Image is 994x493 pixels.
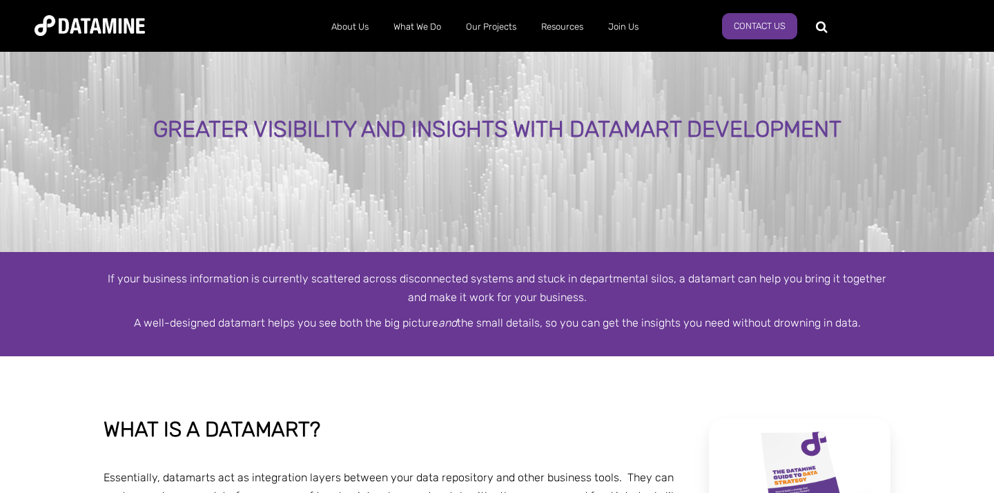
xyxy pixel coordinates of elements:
[117,117,877,142] div: Greater visibility and insights with datamart development
[104,418,689,441] h3: What is A DATAMART?
[596,9,651,45] a: Join Us
[454,9,529,45] a: Our Projects
[381,9,454,45] a: What We Do
[438,316,457,329] em: and
[529,9,596,45] a: Resources
[35,15,145,36] img: Datamine
[104,313,890,332] p: A well-designed datamart helps you see both the big picture the small details, so you can get the...
[319,9,381,45] a: About Us
[104,269,890,307] p: If your business information is currently scattered across disconnected systems and stuck in depa...
[722,13,797,39] a: Contact Us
